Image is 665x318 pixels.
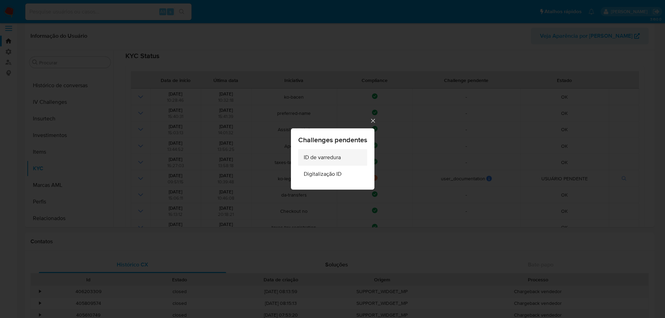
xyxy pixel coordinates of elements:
[304,171,342,178] span: Digitalização ID
[298,149,367,182] ul: Challenges list
[298,136,367,143] span: Challenges pendentes
[304,154,341,161] span: ID de varredura
[291,128,374,190] div: Challenges pendentes
[370,117,376,124] button: Cerrar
